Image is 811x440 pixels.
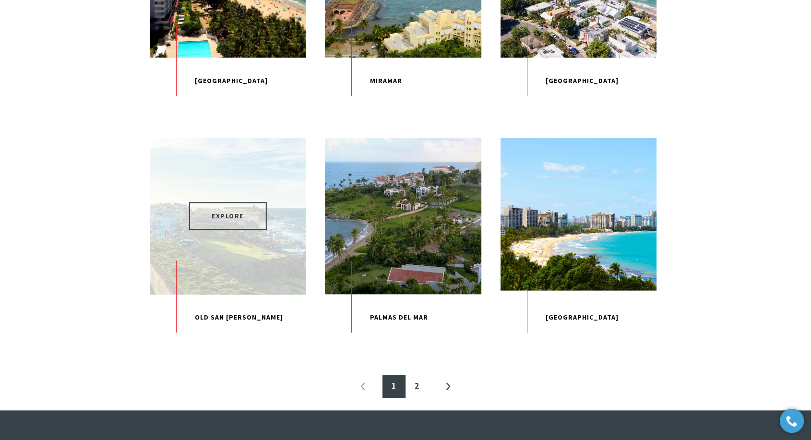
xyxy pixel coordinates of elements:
[501,138,656,341] a: [GEOGRAPHIC_DATA]
[436,375,459,398] a: »
[325,58,481,105] p: Miramar
[189,202,267,230] span: EXPLORE
[501,58,656,105] p: [GEOGRAPHIC_DATA]
[150,294,306,341] p: Old San [PERSON_NAME]
[501,294,656,341] p: [GEOGRAPHIC_DATA]
[150,138,306,341] a: EXPLORE Old San [PERSON_NAME]
[325,138,481,341] a: Palmas Del Mar
[325,294,481,341] p: Palmas Del Mar
[436,375,459,398] li: Next page
[382,375,405,398] a: 1
[150,58,306,105] p: [GEOGRAPHIC_DATA]
[405,375,429,398] a: 2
